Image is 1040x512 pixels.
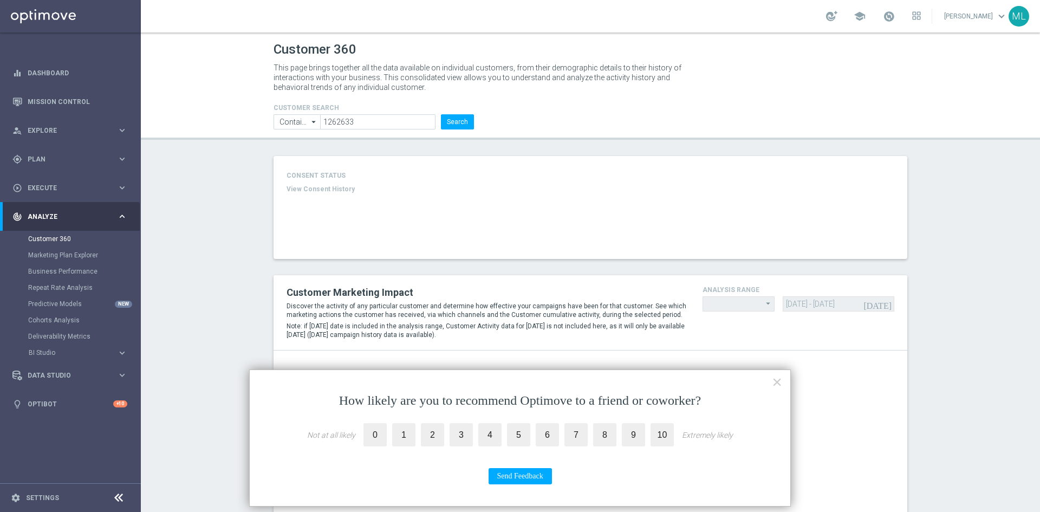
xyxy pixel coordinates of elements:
[117,348,127,358] i: keyboard_arrow_right
[28,59,127,87] a: Dashboard
[28,213,117,220] span: Analyze
[28,280,140,296] div: Repeat Rate Analysis
[28,328,140,345] div: Deliverability Metrics
[12,68,22,78] i: equalizer
[274,42,907,57] h1: Customer 360
[12,87,127,116] div: Mission Control
[28,235,113,243] a: Customer 360
[363,423,387,446] label: 0
[12,126,128,135] button: person_search Explore keyboard_arrow_right
[12,183,22,193] i: play_circle_outline
[28,263,140,280] div: Business Performance
[12,371,117,380] div: Data Studio
[115,301,132,308] div: NEW
[489,468,552,484] button: Send Feedback
[309,115,320,129] i: arrow_drop_down
[441,114,474,129] button: Search
[12,212,117,222] div: Analyze
[564,423,588,446] label: 7
[28,185,117,191] span: Execute
[12,98,128,106] button: Mission Control
[478,423,502,446] label: 4
[12,155,128,164] button: gps_fixed Plan keyboard_arrow_right
[996,10,1007,22] span: keyboard_arrow_down
[287,172,413,179] h4: CONSENT STATUS
[11,493,21,503] i: settings
[12,399,22,409] i: lightbulb
[28,300,113,308] a: Predictive Models
[29,349,117,356] div: BI Studio
[117,370,127,380] i: keyboard_arrow_right
[28,251,113,260] a: Marketing Plan Explorer
[28,312,140,328] div: Cohorts Analysis
[287,286,686,299] h2: Customer Marketing Impact
[28,332,113,341] a: Deliverability Metrics
[12,400,128,409] button: lightbulb Optibot +10
[26,495,59,501] a: Settings
[682,431,733,439] div: Extremely likely
[593,423,616,446] label: 8
[28,247,140,263] div: Marketing Plan Explorer
[28,296,140,312] div: Predictive Models
[12,212,22,222] i: track_changes
[113,400,127,407] div: +10
[12,212,128,221] button: track_changes Analyze keyboard_arrow_right
[287,185,355,194] button: View Consent History
[271,392,769,410] p: How likely are you to recommend Optimove to a friend or coworker?
[28,372,117,379] span: Data Studio
[450,423,473,446] label: 3
[320,114,435,129] input: Enter CID, Email, name or phone
[622,423,645,446] label: 9
[12,183,117,193] div: Execute
[117,183,127,193] i: keyboard_arrow_right
[421,423,444,446] label: 2
[287,322,686,339] p: Note: if [DATE] date is included in the analysis range, Customer Activity data for [DATE] is not ...
[28,283,113,292] a: Repeat Rate Analysis
[12,390,127,418] div: Optibot
[117,125,127,135] i: keyboard_arrow_right
[274,104,474,112] h4: CUSTOMER SEARCH
[28,390,113,418] a: Optibot
[651,423,674,446] label: 10
[12,126,22,135] i: person_search
[28,87,127,116] a: Mission Control
[392,423,415,446] label: 1
[28,156,117,163] span: Plan
[117,154,127,164] i: keyboard_arrow_right
[12,59,127,87] div: Dashboard
[28,316,113,325] a: Cohorts Analysis
[29,349,106,356] span: BI Studio
[772,373,782,391] button: Close
[12,371,128,380] button: Data Studio keyboard_arrow_right
[28,345,140,361] div: BI Studio
[28,348,128,357] button: BI Studio keyboard_arrow_right
[12,69,128,77] button: equalizer Dashboard
[274,63,691,92] p: This page brings together all the data available on individual customers, from their demographic ...
[287,302,686,319] p: Discover the activity of any particular customer and determine how effective your campaigns have ...
[28,127,117,134] span: Explore
[274,114,320,129] input: Contains
[507,423,530,446] label: 5
[12,184,128,192] button: play_circle_outline Execute keyboard_arrow_right
[12,126,117,135] div: Explore
[763,297,774,310] i: arrow_drop_down
[1009,6,1029,27] div: ML
[307,431,355,439] div: Not at all likely
[117,211,127,222] i: keyboard_arrow_right
[703,286,894,294] h4: analysis range
[854,10,866,22] span: school
[536,423,559,446] label: 6
[12,154,117,164] div: Plan
[943,8,1009,24] a: [PERSON_NAME]keyboard_arrow_down
[28,267,113,276] a: Business Performance
[12,154,22,164] i: gps_fixed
